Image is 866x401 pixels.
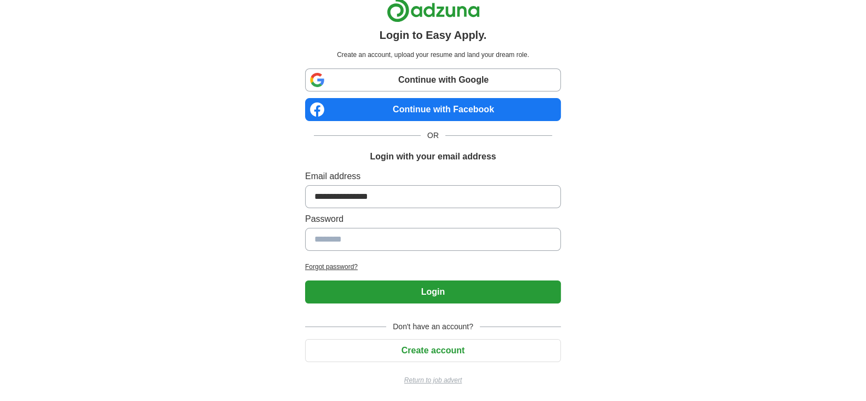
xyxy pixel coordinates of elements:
button: Login [305,280,561,303]
a: Create account [305,346,561,355]
a: Continue with Google [305,68,561,91]
a: Continue with Facebook [305,98,561,121]
label: Email address [305,170,561,183]
a: Forgot password? [305,262,561,272]
a: Return to job advert [305,375,561,385]
h1: Login to Easy Apply. [380,27,487,43]
button: Create account [305,339,561,362]
span: Don't have an account? [386,321,480,333]
label: Password [305,213,561,226]
h1: Login with your email address [370,150,496,163]
span: OR [421,130,445,141]
p: Create an account, upload your resume and land your dream role. [307,50,559,60]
